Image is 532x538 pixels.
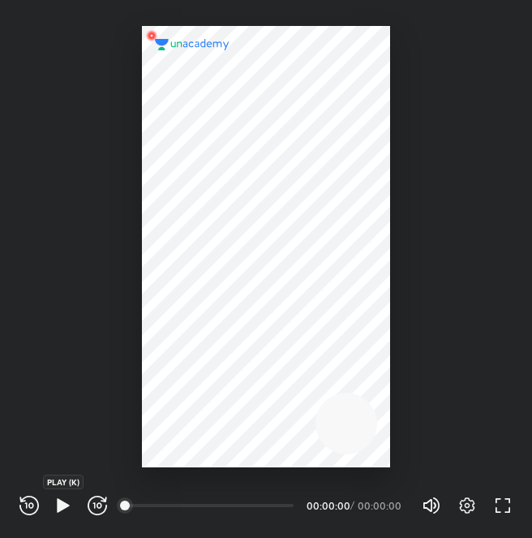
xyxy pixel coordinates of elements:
img: logo.2a7e12a2.svg [155,39,230,50]
img: wMgqJGBwKWe8AAAAABJRU5ErkJggg== [142,26,161,45]
div: 00:00:00 [307,501,347,510]
div: PLAY (K) [43,475,84,489]
div: / [350,501,354,510]
div: 00:00:00 [358,501,402,510]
